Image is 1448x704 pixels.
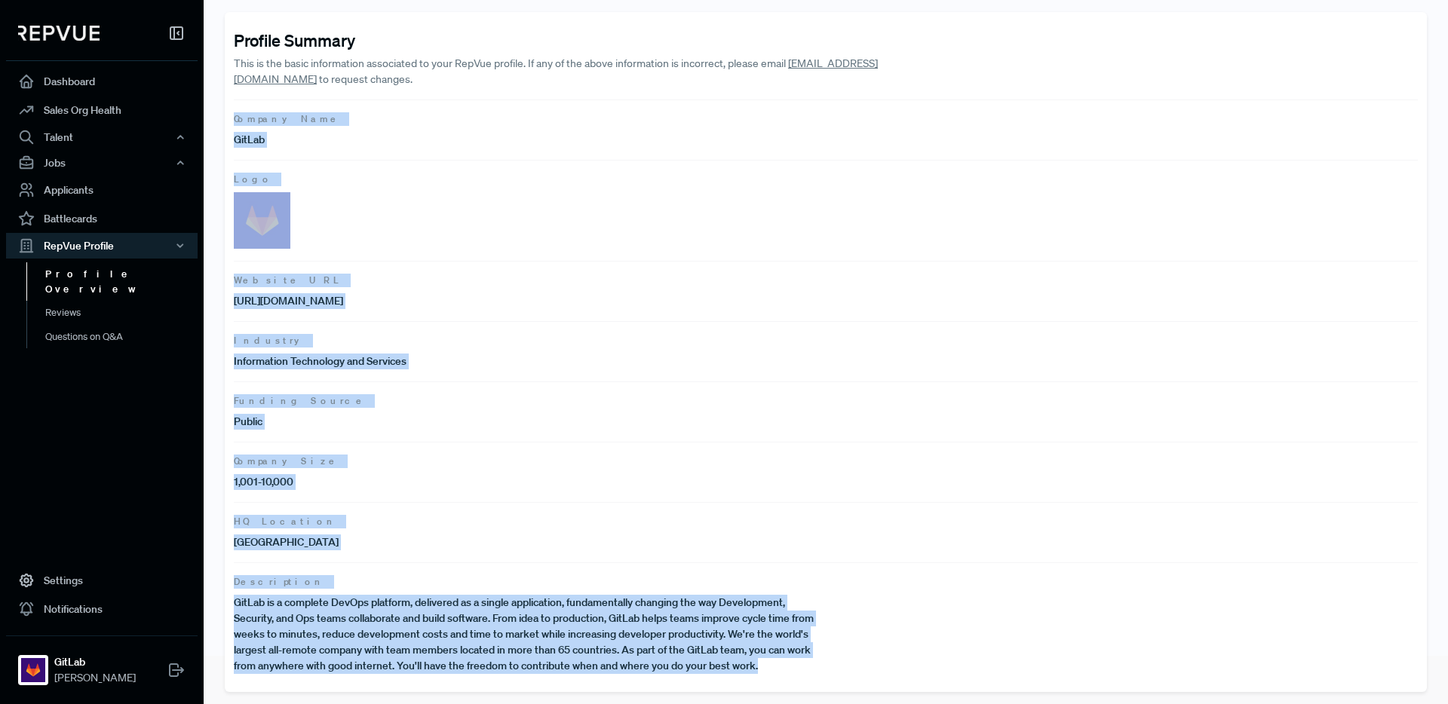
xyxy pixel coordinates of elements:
p: GitLab [234,132,826,148]
a: Settings [6,566,198,595]
p: Public [234,414,826,430]
button: RepVue Profile [6,233,198,259]
p: GitLab is a complete DevOps platform, delivered as a single application, fundamentally changing t... [234,595,826,674]
span: Website URL [234,274,1418,287]
button: Talent [6,124,198,150]
h4: Profile Summary [234,30,1418,50]
a: Dashboard [6,67,198,96]
span: Company Size [234,455,1418,468]
a: Profile Overview [26,262,218,301]
p: Information Technology and Services [234,354,826,369]
span: HQ Location [234,515,1418,528]
a: Notifications [6,595,198,623]
span: Industry [234,334,1418,347]
span: Logo [234,173,1418,186]
p: 1,001-10,000 [234,474,826,490]
a: Questions on Q&A [26,325,218,349]
span: Funding Source [234,394,1418,408]
p: [URL][DOMAIN_NAME] [234,293,826,309]
button: Jobs [6,150,198,176]
span: Description [234,575,1418,589]
span: Company Name [234,112,1418,126]
a: Reviews [26,301,218,325]
img: RepVue [18,26,100,41]
a: Battlecards [6,204,198,233]
a: Sales Org Health [6,96,198,124]
p: [GEOGRAPHIC_DATA] [234,534,826,550]
a: GitLabGitLab[PERSON_NAME] [6,635,198,692]
p: This is the basic information associated to your RepVue profile. If any of the above information ... [234,56,944,87]
strong: GitLab [54,654,136,670]
img: GitLab [21,658,45,682]
a: Applicants [6,176,198,204]
img: Logo [234,192,290,249]
span: [PERSON_NAME] [54,670,136,686]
